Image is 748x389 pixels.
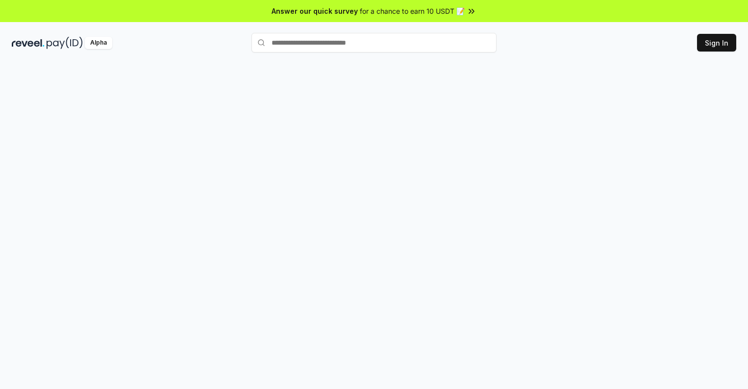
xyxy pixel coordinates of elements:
[360,6,465,16] span: for a chance to earn 10 USDT 📝
[12,37,45,49] img: reveel_dark
[697,34,736,52] button: Sign In
[47,37,83,49] img: pay_id
[272,6,358,16] span: Answer our quick survey
[85,37,112,49] div: Alpha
